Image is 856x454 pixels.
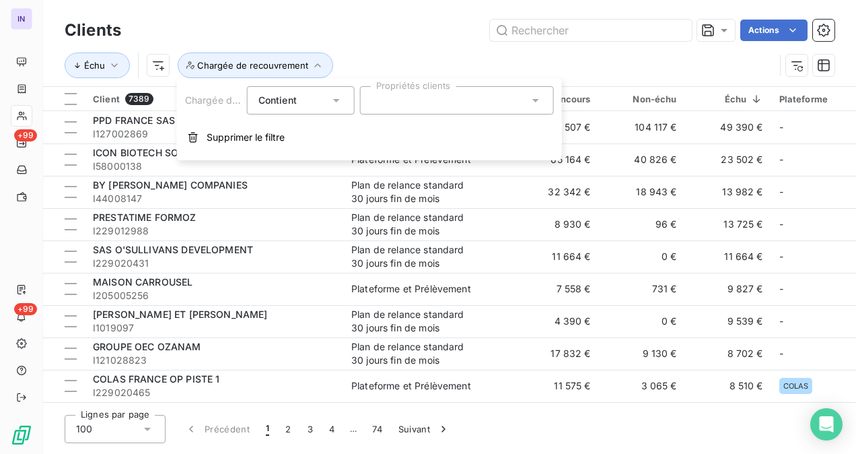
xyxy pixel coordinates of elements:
span: BY [PERSON_NAME] COMPANIES [93,179,248,191]
td: 32 342 € [483,176,599,208]
span: PPD FRANCE SAS [93,115,175,126]
td: 13 725 € [685,208,771,240]
span: I229012988 [93,224,335,238]
td: 3 065 € [599,370,685,402]
span: +99 [14,129,37,141]
span: I121028823 [93,354,335,367]
img: Logo LeanPay [11,424,32,446]
span: Supprimer le filtre [207,131,285,144]
td: 18 943 € [599,176,685,208]
td: 9 827 € [685,273,771,305]
div: Plateforme et Prélèvement [351,379,471,393]
div: Échu [693,94,763,104]
span: Échu [84,60,105,71]
div: Plan de relance standard 30 jours fin de mois [351,340,475,367]
div: Non-échu [607,94,677,104]
span: +99 [14,303,37,315]
span: PRESTATIME FORMOZ [93,212,197,223]
button: 3 [299,415,321,443]
span: - [779,186,783,197]
td: 11 575 € [483,370,599,402]
div: Plan de relance standard 30 jours fin de mois [351,179,475,205]
span: I205005256 [93,289,335,302]
span: - [779,121,783,133]
button: Actions [740,20,808,41]
div: Plateforme [779,94,845,104]
span: Client [93,94,120,104]
td: 11 664 € [483,240,599,273]
td: 13 982 € [685,176,771,208]
button: Supprimer le filtre [177,123,562,152]
span: GROUPE OEC OZANAM [93,341,201,352]
td: 8 510 € [685,370,771,402]
button: Précédent [176,415,258,443]
button: 2 [277,415,299,443]
td: 0 € [599,240,685,273]
button: Chargée de recouvrement [178,53,333,78]
div: Plan de relance standard 30 jours fin de mois [351,211,475,238]
td: 8 702 € [685,337,771,370]
td: 731 € [599,273,685,305]
td: 23 502 € [685,143,771,176]
div: Plateforme et Prélèvement [351,282,471,296]
div: Plan de relance standard 30 jours fin de mois [351,243,475,270]
span: - [779,315,783,327]
td: 96 € [599,208,685,240]
span: I58000138 [93,160,335,173]
td: 7 703 € [685,402,771,434]
span: 100 [76,422,92,436]
span: I44008147 [93,192,335,205]
button: 4 [321,415,343,443]
button: 74 [364,415,390,443]
span: ICON BIOTECH SOLUTION [93,147,215,158]
button: 1 [258,415,277,443]
td: 8 061 € [483,402,599,434]
span: 1 [266,422,269,436]
span: - [779,218,783,230]
span: COLAS FRANCE OP PISTE 1 [93,373,219,385]
button: Échu [65,53,130,78]
td: 8 930 € [483,208,599,240]
div: Open Intercom Messenger [810,408,843,441]
td: 358 € [599,402,685,434]
td: 7 558 € [483,273,599,305]
span: Chargée de recouvrement [185,94,303,106]
span: I229020465 [93,386,335,399]
td: 9 130 € [599,337,685,370]
span: 7389 [125,93,153,105]
span: - [779,251,783,262]
input: Rechercher [490,20,692,41]
span: Chargée de recouvrement [197,60,308,71]
span: COLAS [783,382,809,390]
td: 4 390 € [483,305,599,337]
span: MAISON CARROUSEL [93,276,192,288]
td: 17 832 € [483,337,599,370]
span: I127002869 [93,127,335,141]
span: [PERSON_NAME] ET [PERSON_NAME] [93,309,268,320]
td: 104 117 € [599,111,685,143]
td: 9 539 € [685,305,771,337]
span: - [779,154,783,165]
span: - [779,348,783,359]
span: I1019097 [93,321,335,335]
td: 40 826 € [599,143,685,176]
td: 49 390 € [685,111,771,143]
span: SAS O'SULLIVANS DEVELOPMENT [93,244,253,255]
div: Plan de relance standard 30 jours fin de mois [351,308,475,335]
h3: Clients [65,18,121,42]
div: IN [11,8,32,30]
td: 11 664 € [685,240,771,273]
button: Suivant [390,415,458,443]
input: Propriétés clients [371,94,382,106]
span: Contient [258,94,297,106]
span: I229020431 [93,257,335,270]
span: - [779,283,783,294]
span: … [343,418,364,440]
td: 0 € [599,305,685,337]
